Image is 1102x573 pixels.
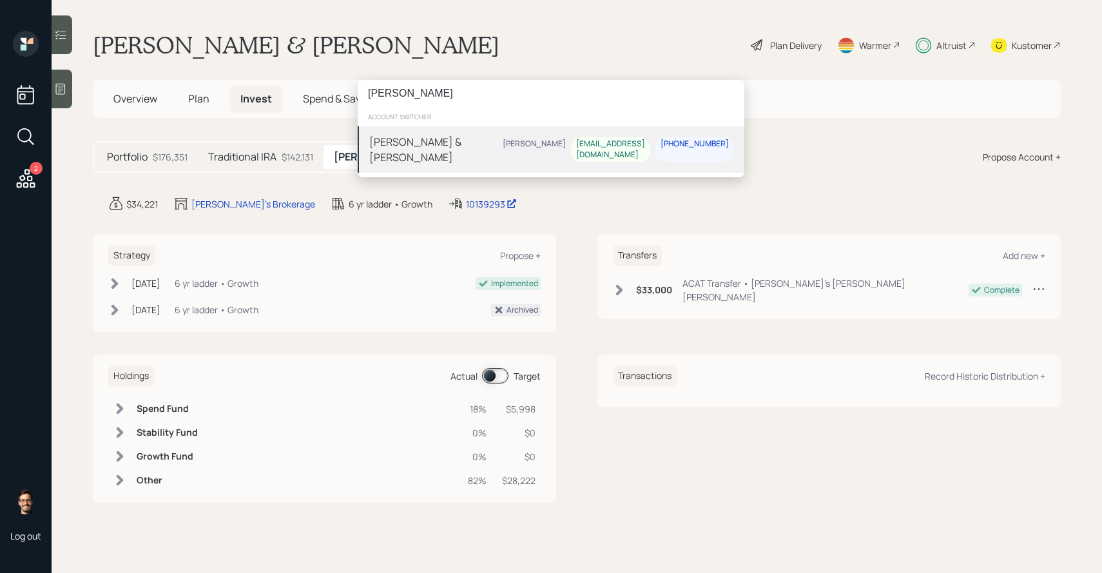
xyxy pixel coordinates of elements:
[661,139,729,150] div: [PHONE_NUMBER]
[369,134,498,165] div: [PERSON_NAME] & [PERSON_NAME]
[358,107,744,126] div: account switcher
[576,139,645,161] div: [EMAIL_ADDRESS][DOMAIN_NAME]
[358,80,744,107] input: Type a command or search…
[503,139,566,150] div: [PERSON_NAME]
